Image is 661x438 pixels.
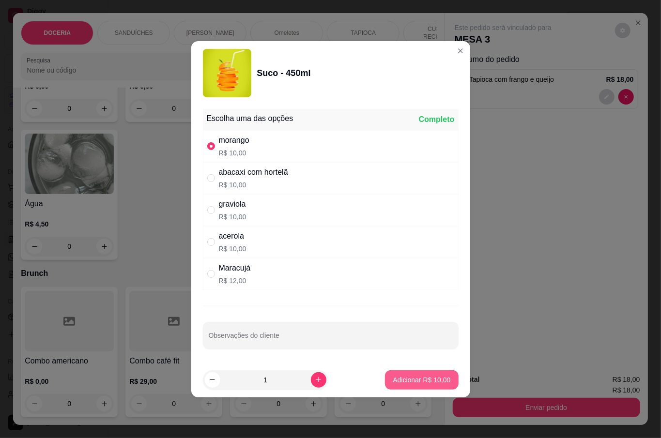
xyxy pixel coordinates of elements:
[219,148,249,158] p: R$ 10,00
[219,276,251,286] p: R$ 12,00
[203,49,251,97] img: product-image
[219,198,246,210] div: graviola
[207,113,293,124] div: Escolha uma das opções
[219,230,246,242] div: acerola
[311,372,326,388] button: increase-product-quantity
[219,212,246,222] p: R$ 10,00
[219,262,251,274] div: Maracujá
[385,370,458,390] button: Adicionar R$ 10,00
[219,180,288,190] p: R$ 10,00
[219,244,246,254] p: R$ 10,00
[205,372,220,388] button: decrease-product-quantity
[393,375,450,385] p: Adicionar R$ 10,00
[219,166,288,178] div: abacaxi com hortelã
[453,43,468,59] button: Close
[419,114,455,125] div: Completo
[219,135,249,146] div: morango
[257,66,311,80] div: Suco - 450ml
[209,334,453,344] input: Observações do cliente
